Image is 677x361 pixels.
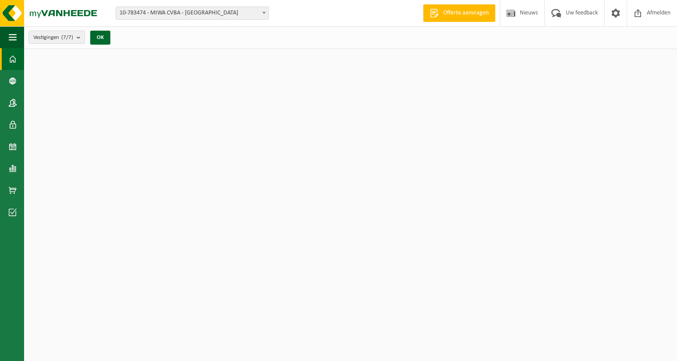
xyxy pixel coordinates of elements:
[116,7,269,20] span: 10-783474 - MIWA CVBA - SINT-NIKLAAS
[90,31,110,45] button: OK
[116,7,268,19] span: 10-783474 - MIWA CVBA - SINT-NIKLAAS
[441,9,491,18] span: Offerte aanvragen
[28,31,85,44] button: Vestigingen(7/7)
[33,31,73,44] span: Vestigingen
[61,35,73,40] count: (7/7)
[423,4,495,22] a: Offerte aanvragen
